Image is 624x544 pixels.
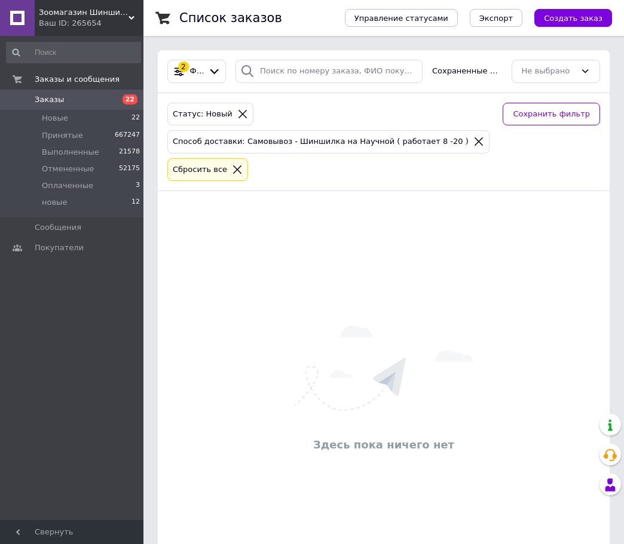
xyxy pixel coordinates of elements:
[522,13,612,22] a: Создать заказ
[42,197,67,208] span: новые
[170,108,235,121] div: Статус: Новый
[164,437,604,452] div: Здесь пока ничего нет
[42,147,99,158] span: Выполненные
[35,242,84,253] span: Покупатели
[42,113,68,124] span: Новые
[178,62,189,72] div: 2
[42,130,83,141] span: Принятые
[136,180,140,191] span: 3
[119,164,140,174] span: 52175
[470,9,522,27] button: Экспорт
[190,66,204,77] span: Фильтры
[115,130,140,141] span: 667247
[170,164,230,176] div: Сбросить все
[42,180,93,191] span: Оплаченные
[479,14,513,23] span: Экспорт
[522,65,576,78] div: Не выбрано
[235,60,423,83] input: Поиск по номеру заказа, ФИО покупателя, номеру телефона, Email, номеру накладной
[39,18,143,29] div: Ваш ID: 265654
[544,14,602,23] span: Создать заказ
[503,103,600,126] button: Сохранить фильтр
[432,66,502,77] span: Сохраненные фильтры:
[119,147,140,158] span: 21578
[131,113,140,124] span: 22
[513,108,590,121] span: Сохранить фильтр
[39,7,129,18] span: Зоомагазин Шиншилка - Дискаунтер зоотоваров.Корма для кошек и собак. Ветеринарная аптека
[131,197,140,208] span: 12
[534,9,612,27] button: Создать заказ
[123,94,137,105] span: 22
[35,94,64,105] span: Заказы
[354,14,448,23] span: Управление статусами
[35,74,120,85] span: Заказы и сообщения
[35,222,81,233] span: Сообщения
[170,136,471,148] div: Способ доставки: Самовывоз - Шиншилка на Научной ( работает 8 -20 )
[179,11,282,25] h1: Список заказов
[345,9,458,27] button: Управление статусами
[6,42,141,63] input: Поиск
[42,164,94,174] span: Отмененные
